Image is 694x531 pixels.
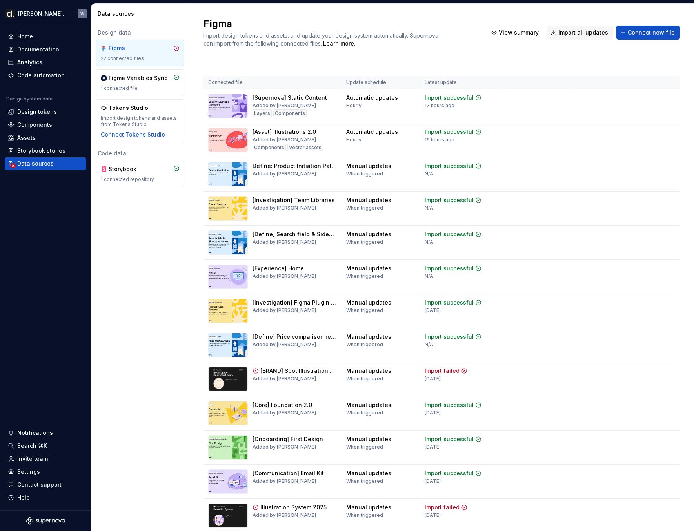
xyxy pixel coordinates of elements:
[425,410,441,416] div: [DATE]
[346,230,391,238] div: Manual updates
[5,30,86,43] a: Home
[425,367,460,375] div: Import failed
[253,341,316,348] div: Added by [PERSON_NAME]
[346,102,362,109] div: Hourly
[253,205,316,211] div: Added by [PERSON_NAME]
[109,44,146,52] div: Figma
[253,196,335,204] div: [Investigation] Team Libraries
[547,26,613,40] button: Import all updates
[2,5,89,22] button: [PERSON_NAME] UIW
[425,435,474,443] div: Import successful
[323,40,354,47] a: Learn more
[253,109,272,117] div: Layers
[253,137,316,143] div: Added by [PERSON_NAME]
[5,491,86,504] button: Help
[253,512,316,518] div: Added by [PERSON_NAME]
[253,230,337,238] div: [Define] Search field & Sidebar updates
[17,46,59,53] div: Documentation
[203,76,342,89] th: Connected file
[260,367,337,375] div: [BRAND] Spot Illustration Library
[253,273,316,279] div: Added by [PERSON_NAME]
[346,265,391,272] div: Manual updates
[253,265,304,272] div: [Experience] Home
[425,94,474,102] div: Import successful
[96,99,184,143] a: Tokens StudioImport design tokens and assets from Tokens StudioConnect Tokens Studio
[260,504,327,511] div: Illustration System 2025
[253,307,316,314] div: Added by [PERSON_NAME]
[5,440,86,452] button: Search ⌘K
[425,376,441,382] div: [DATE]
[5,106,86,118] a: Design tokens
[17,147,65,155] div: Storybook stories
[96,40,184,66] a: Figma22 connected files
[17,33,33,40] div: Home
[17,481,62,489] div: Contact support
[203,32,440,47] span: Import design tokens and assets, and update your design system automatically. Supernova can impor...
[346,401,391,409] div: Manual updates
[558,29,608,36] span: Import all updates
[346,273,383,279] div: When triggered
[346,504,391,511] div: Manual updates
[346,307,383,314] div: When triggered
[253,333,337,341] div: [Define] Price comparison recipe
[253,144,286,151] div: Components
[109,104,148,112] div: Tokens Studio
[17,442,47,450] div: Search ⌘K
[5,465,86,478] a: Settings
[487,26,544,40] button: View summary
[628,29,675,36] span: Connect new file
[346,410,383,416] div: When triggered
[109,74,167,82] div: Figma Variables Sync
[253,94,327,102] div: [Supernova] Static Content
[101,176,180,182] div: 1 connected repository
[425,128,474,136] div: Import successful
[5,131,86,144] a: Assets
[425,171,433,177] div: N/A
[5,427,86,439] button: Notifications
[17,455,48,463] div: Invite team
[499,29,539,36] span: View summary
[17,494,30,502] div: Help
[253,299,337,307] div: [Investigation] Figma Plugin Factory
[96,161,184,187] a: Storybook1 connected repository
[287,144,323,151] div: Vector assets
[101,131,165,139] button: Connect Tokens Studio
[17,121,52,129] div: Components
[420,76,501,89] th: Latest update
[273,109,307,117] div: Components
[5,69,86,82] a: Code automation
[342,76,420,89] th: Update schedule
[425,205,433,211] div: N/A
[425,469,474,477] div: Import successful
[98,10,186,18] div: Data sources
[346,196,391,204] div: Manual updates
[17,160,54,168] div: Data sources
[425,196,474,204] div: Import successful
[5,478,86,491] button: Contact support
[253,171,316,177] div: Added by [PERSON_NAME]
[253,376,316,382] div: Added by [PERSON_NAME]
[5,56,86,69] a: Analytics
[26,517,65,525] a: Supernova Logo
[346,435,391,443] div: Manual updates
[253,469,324,477] div: [Communication] Email Kit
[346,128,398,136] div: Automatic updates
[17,108,57,116] div: Design tokens
[5,9,15,18] img: b918d911-6884-482e-9304-cbecc30deec6.png
[425,102,454,109] div: 17 hours ago
[101,115,180,128] div: Import design tokens and assets from Tokens Studio
[425,333,474,341] div: Import successful
[425,341,433,348] div: N/A
[253,410,316,416] div: Added by [PERSON_NAME]
[346,376,383,382] div: When triggered
[425,273,433,279] div: N/A
[5,453,86,465] a: Invite team
[425,230,474,238] div: Import successful
[17,134,36,142] div: Assets
[346,333,391,341] div: Manual updates
[253,162,337,170] div: Define: Product Initiation Pattern
[425,307,441,314] div: [DATE]
[80,11,84,17] div: W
